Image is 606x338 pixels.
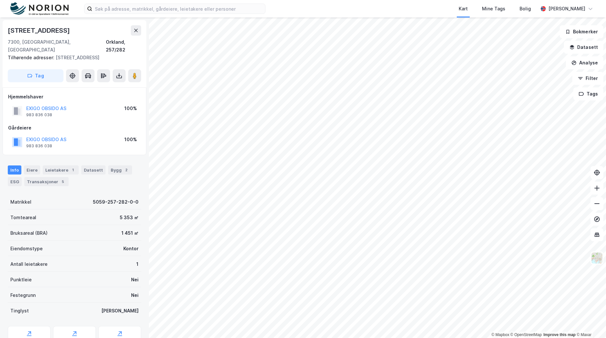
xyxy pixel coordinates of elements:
[10,214,36,221] div: Tomteareal
[124,136,137,143] div: 100%
[131,291,139,299] div: Nei
[10,245,43,253] div: Eiendomstype
[482,5,505,13] div: Mine Tags
[8,25,71,36] div: [STREET_ADDRESS]
[101,307,139,315] div: [PERSON_NAME]
[93,198,139,206] div: 5059-257-282-0-0
[8,165,21,175] div: Info
[124,105,137,112] div: 100%
[564,41,603,54] button: Datasett
[26,112,52,118] div: 983 836 038
[60,178,66,185] div: 5
[491,332,509,337] a: Mapbox
[591,252,603,264] img: Z
[26,143,52,149] div: 983 836 038
[548,5,585,13] div: [PERSON_NAME]
[81,165,106,175] div: Datasett
[136,260,139,268] div: 1
[566,56,603,69] button: Analyse
[123,245,139,253] div: Kontor
[572,72,603,85] button: Filter
[8,93,141,101] div: Hjemmelshaver
[108,165,132,175] div: Bygg
[8,69,63,82] button: Tag
[10,291,36,299] div: Festegrunn
[92,4,265,14] input: Søk på adresse, matrikkel, gårdeiere, leietakere eller personer
[131,276,139,284] div: Nei
[8,38,106,54] div: 7300, [GEOGRAPHIC_DATA], [GEOGRAPHIC_DATA]
[10,2,69,16] img: norion-logo.80e7a08dc31c2e691866.png
[10,276,32,284] div: Punktleie
[70,167,76,173] div: 1
[8,55,56,60] span: Tilhørende adresser:
[511,332,542,337] a: OpenStreetMap
[43,165,79,175] div: Leietakere
[123,167,129,173] div: 2
[10,198,31,206] div: Matrikkel
[10,307,29,315] div: Tinglyst
[560,25,603,38] button: Bokmerker
[8,124,141,132] div: Gårdeiere
[574,307,606,338] iframe: Chat Widget
[121,229,139,237] div: 1 451 ㎡
[10,229,48,237] div: Bruksareal (BRA)
[120,214,139,221] div: 5 353 ㎡
[544,332,576,337] a: Improve this map
[8,54,136,62] div: [STREET_ADDRESS]
[10,260,48,268] div: Antall leietakere
[8,177,22,186] div: ESG
[459,5,468,13] div: Kart
[106,38,141,54] div: Orkland, 257/282
[573,87,603,100] button: Tags
[24,177,69,186] div: Transaksjoner
[520,5,531,13] div: Bolig
[24,165,40,175] div: Eiere
[574,307,606,338] div: Kontrollprogram for chat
